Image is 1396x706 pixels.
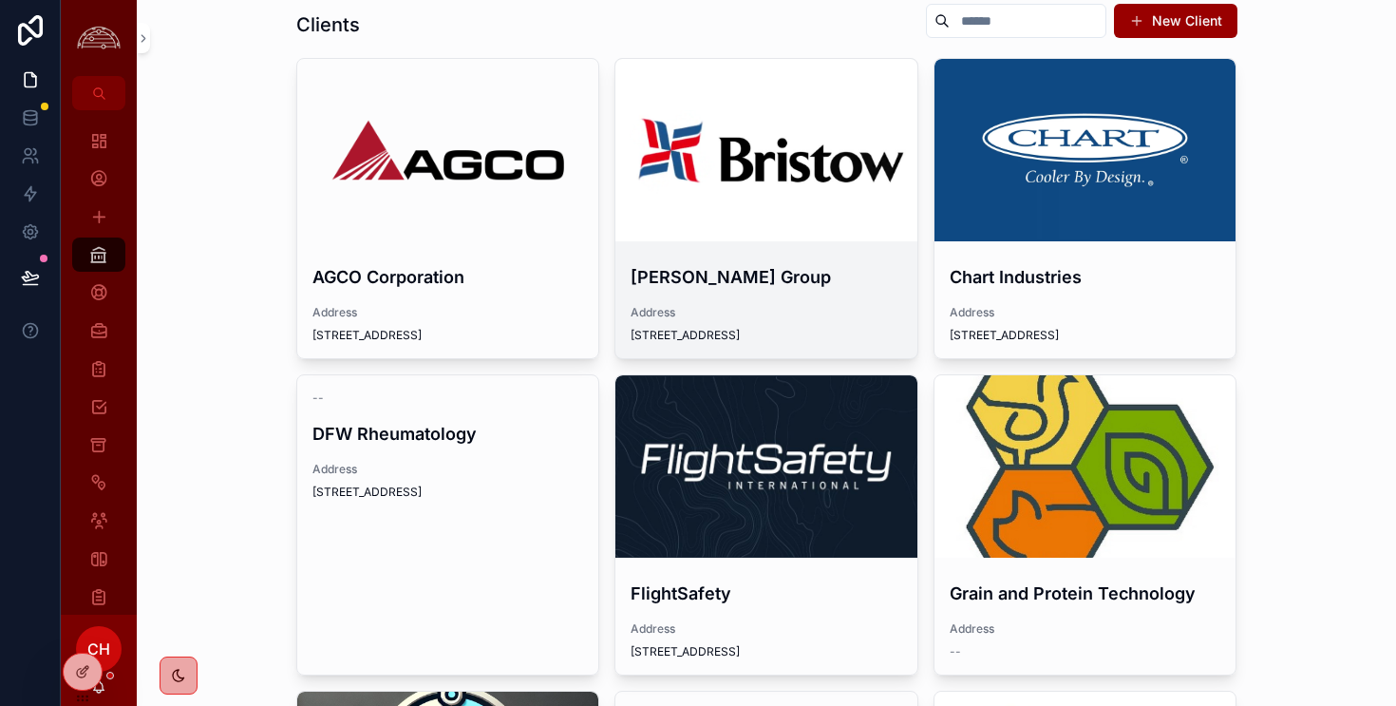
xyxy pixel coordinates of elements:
a: [PERSON_NAME] GroupAddress[STREET_ADDRESS] [614,58,918,359]
div: 1633977066381.jpeg [615,375,917,558]
span: [STREET_ADDRESS] [631,644,902,659]
a: FlightSafetyAddress[STREET_ADDRESS] [614,374,918,676]
h1: Clients [296,11,360,38]
span: [STREET_ADDRESS] [312,328,584,343]
button: New Client [1114,4,1237,38]
div: scrollable content [61,110,137,615]
a: AGCO CorporationAddress[STREET_ADDRESS] [296,58,600,359]
a: --DFW RheumatologyAddress[STREET_ADDRESS] [296,374,600,676]
span: CH [87,638,110,660]
h4: FlightSafety [631,581,902,606]
span: Address [950,621,1221,637]
img: App logo [72,24,125,53]
a: Chart IndustriesAddress[STREET_ADDRESS] [934,58,1237,359]
h4: Chart Industries [950,264,1221,290]
a: Grain and Protein TechnologyAddress-- [934,374,1237,676]
h4: Grain and Protein Technology [950,581,1221,606]
span: Address [631,305,902,320]
span: Address [312,305,584,320]
div: channels4_profile.jpg [934,375,1236,558]
h4: AGCO Corporation [312,264,584,290]
h4: DFW Rheumatology [312,421,584,447]
div: Bristow-Logo.png [615,59,917,241]
span: -- [950,644,961,659]
span: Address [312,462,584,477]
span: [STREET_ADDRESS] [950,328,1221,343]
div: 1426109293-7d24997d20679e908a7df4e16f8b392190537f5f73e5c021cd37739a270e5c0f-d.png [934,59,1236,241]
div: AGCO-Logo.wine-2.png [297,59,599,241]
h4: [PERSON_NAME] Group [631,264,902,290]
span: [STREET_ADDRESS] [631,328,902,343]
span: Address [950,305,1221,320]
span: [STREET_ADDRESS] [312,485,584,500]
span: Address [631,621,902,637]
span: -- [312,391,324,406]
